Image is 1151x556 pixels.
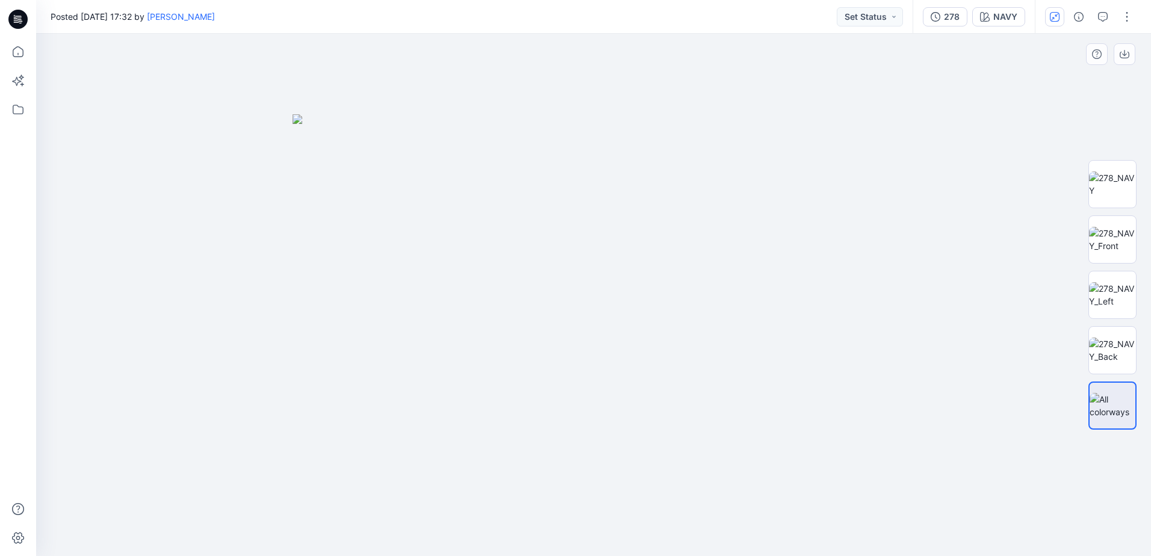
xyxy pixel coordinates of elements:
button: NAVY [972,7,1025,26]
div: 278 [944,10,960,23]
div: NAVY [993,10,1017,23]
img: 278_NAVY [1089,171,1136,197]
button: Details [1069,7,1088,26]
a: [PERSON_NAME] [147,11,215,22]
img: eyJhbGciOiJIUzI1NiIsImtpZCI6IjAiLCJzbHQiOiJzZXMiLCJ0eXAiOiJKV1QifQ.eyJkYXRhIjp7InR5cGUiOiJzdG9yYW... [293,114,895,556]
img: 278_NAVY_Front [1089,227,1136,252]
span: Posted [DATE] 17:32 by [51,10,215,23]
img: All colorways [1090,393,1135,418]
img: 278_NAVY_Left [1089,282,1136,307]
img: 278_NAVY_Back [1089,338,1136,363]
button: 278 [923,7,967,26]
